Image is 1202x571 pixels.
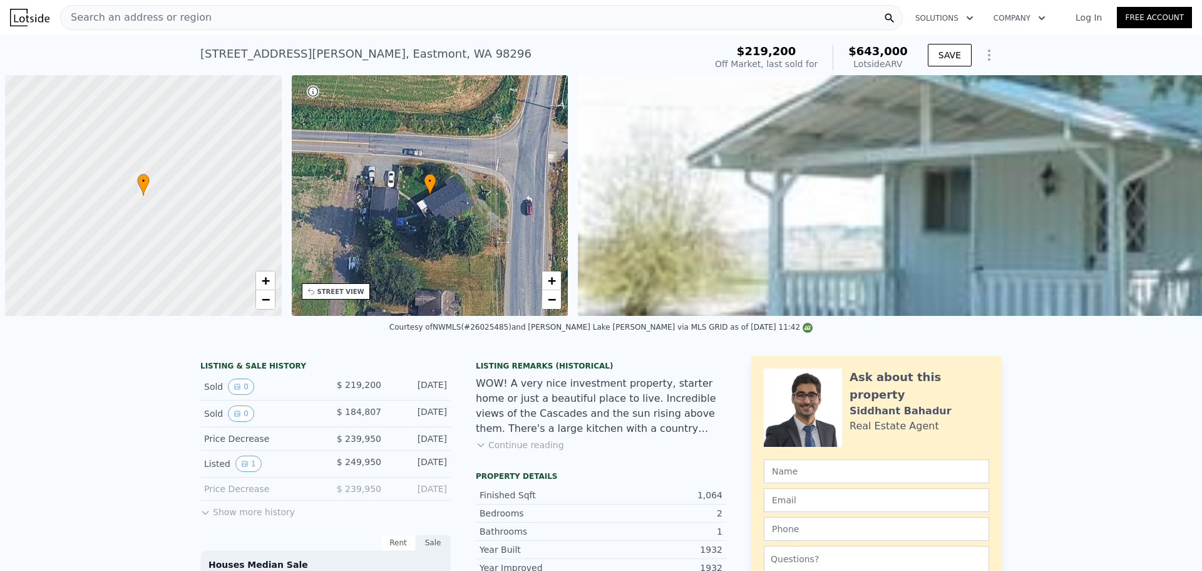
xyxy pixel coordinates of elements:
span: $ 249,950 [337,457,381,467]
div: Bedrooms [480,507,601,520]
div: [DATE] [391,432,447,445]
span: + [548,273,556,288]
span: − [261,291,269,307]
div: Price Decrease [204,483,316,495]
div: LISTING & SALE HISTORY [200,361,451,374]
span: • [424,175,436,187]
div: Real Estate Agent [850,419,939,434]
button: Company [984,7,1056,29]
span: $ 239,950 [337,484,381,494]
div: Year Built [480,543,601,556]
span: Search an address or region [61,10,212,25]
button: Solutions [905,7,984,29]
div: Siddhant Bahadur [850,404,952,419]
a: Zoom out [542,290,561,309]
div: [DATE] [391,406,447,422]
div: 2 [601,507,722,520]
div: Ask about this property [850,369,989,404]
span: $ 184,807 [337,407,381,417]
div: Sold [204,406,316,422]
span: $643,000 [848,45,908,58]
button: Show Options [977,43,1002,68]
div: Bathrooms [480,525,601,538]
div: 1 [601,525,722,538]
div: Sold [204,379,316,395]
div: WOW! A very nice investment property, starter home or just a beautiful place to live. Incredible ... [476,376,726,436]
button: View historical data [228,406,254,422]
div: Off Market, last sold for [715,58,818,70]
a: Free Account [1117,7,1192,28]
div: STREET VIEW [317,287,364,296]
span: $ 239,950 [337,434,381,444]
div: 1,064 [601,489,722,501]
div: [STREET_ADDRESS][PERSON_NAME] , Eastmont , WA 98296 [200,45,532,63]
button: View historical data [235,456,262,472]
div: Rent [381,535,416,551]
div: [DATE] [391,456,447,472]
a: Zoom in [542,271,561,290]
span: $219,200 [737,45,796,58]
span: • [137,175,150,187]
div: Lotside ARV [848,58,908,70]
img: NWMLS Logo [803,323,813,333]
div: Finished Sqft [480,489,601,501]
div: [DATE] [391,483,447,495]
span: + [261,273,269,288]
div: Property details [476,471,726,481]
div: 1932 [601,543,722,556]
div: • [424,174,436,196]
a: Log In [1061,11,1117,24]
button: View historical data [228,379,254,395]
button: Show more history [200,501,295,518]
input: Email [764,488,989,512]
div: Listed [204,456,316,472]
button: SAVE [928,44,972,66]
div: Price Decrease [204,432,316,445]
a: Zoom out [256,290,275,309]
div: Sale [416,535,451,551]
div: Listing Remarks (Historical) [476,361,726,371]
div: Courtesy of NWMLS (#26025485) and [PERSON_NAME] Lake [PERSON_NAME] via MLS GRID as of [DATE] 11:42 [389,323,813,332]
span: $ 219,200 [337,380,381,390]
a: Zoom in [256,271,275,290]
div: Houses Median Sale [208,558,443,571]
div: • [137,174,150,196]
input: Phone [764,517,989,541]
div: [DATE] [391,379,447,395]
input: Name [764,459,989,483]
img: Lotside [10,9,49,26]
button: Continue reading [476,439,564,451]
span: − [548,291,556,307]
